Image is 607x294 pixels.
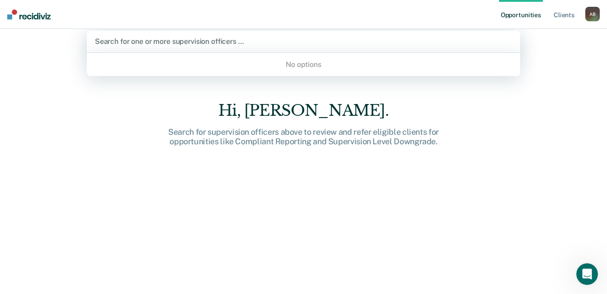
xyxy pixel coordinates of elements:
img: Recidiviz [7,9,51,19]
div: Search for supervision officers above to review and refer eligible clients for opportunities like... [159,127,448,147]
button: AB [585,7,600,21]
div: A B [585,7,600,21]
iframe: Intercom live chat [576,263,598,285]
div: No options [87,57,520,72]
div: Hi, [PERSON_NAME]. [159,101,448,120]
